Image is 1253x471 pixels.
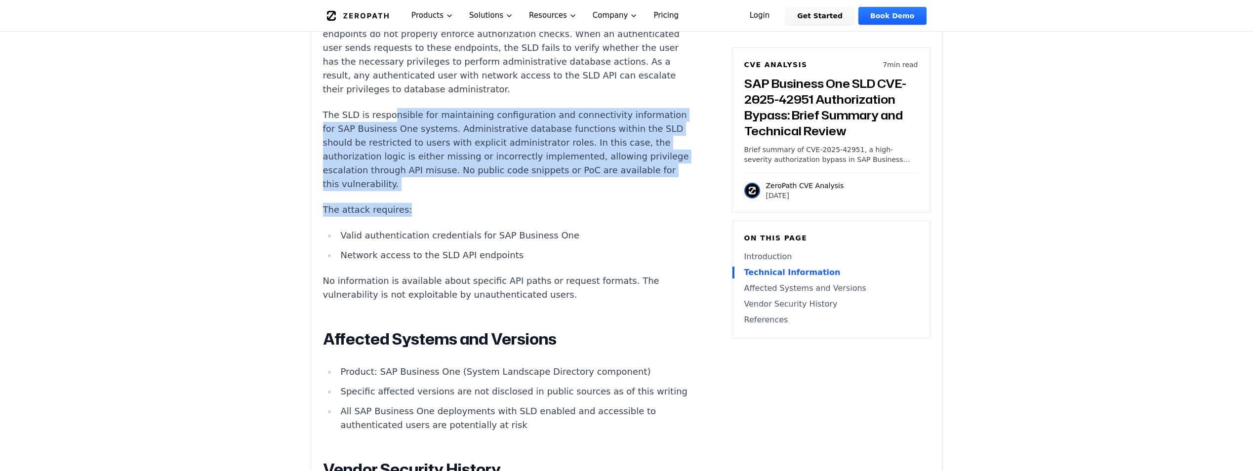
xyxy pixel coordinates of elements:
[744,183,760,198] img: ZeroPath CVE Analysis
[337,229,690,242] li: Valid authentication credentials for SAP Business One
[744,282,918,294] a: Affected Systems and Versions
[744,298,918,310] a: Vendor Security History
[744,251,918,263] a: Introduction
[744,60,808,70] h6: CVE Analysis
[744,145,918,164] p: Brief summary of CVE-2025-42951, a high-severity authorization bypass in SAP Business One System ...
[785,7,854,25] a: Get Started
[337,404,690,432] li: All SAP Business One deployments with SLD enabled and accessible to authenticated users are poten...
[744,76,918,139] h3: SAP Business One SLD CVE-2025-42951 Authorization Bypass: Brief Summary and Technical Review
[323,329,690,349] h2: Affected Systems and Versions
[883,60,918,70] p: 7 min read
[337,248,690,262] li: Network access to the SLD API endpoints
[337,365,690,379] li: Product: SAP Business One (System Landscape Directory component)
[744,314,918,326] a: References
[744,233,918,243] h6: On this page
[323,274,690,302] p: No information is available about specific API paths or request formats. The vulnerability is not...
[744,267,918,278] a: Technical Information
[766,181,844,191] p: ZeroPath CVE Analysis
[323,108,690,191] p: The SLD is responsible for maintaining configuration and connectivity information for SAP Busines...
[738,7,782,25] a: Login
[323,203,690,217] p: The attack requires:
[766,191,844,200] p: [DATE]
[337,385,690,398] li: Specific affected versions are not disclosed in public sources as of this writing
[858,7,926,25] a: Book Demo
